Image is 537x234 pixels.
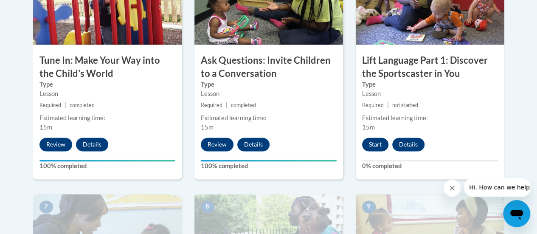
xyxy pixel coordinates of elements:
iframe: Message from company [464,178,530,197]
button: Details [392,138,425,151]
iframe: Button to launch messaging window [503,200,530,227]
button: Details [237,138,270,151]
label: 0% completed [362,161,498,171]
button: Review [201,138,233,151]
div: Lesson [362,89,498,99]
span: 8 [201,200,214,213]
button: Start [362,138,388,151]
label: 100% completed [201,161,337,171]
h3: Lift Language Part 1: Discover the Sportscaster in You [356,54,504,80]
button: Details [76,138,108,151]
span: 7 [39,200,53,213]
span: 15m [201,124,214,131]
label: Type [362,80,498,89]
span: | [387,102,389,108]
div: Your progress [201,160,337,161]
span: | [65,102,66,108]
label: 100% completed [39,161,175,171]
div: Estimated learning time: [362,113,498,123]
span: Required [362,102,384,108]
span: completed [70,102,95,108]
span: 15m [39,124,52,131]
label: Type [201,80,337,89]
div: Estimated learning time: [201,113,337,123]
span: Required [201,102,222,108]
div: Estimated learning time: [39,113,175,123]
div: Lesson [201,89,337,99]
span: 9 [362,200,376,213]
iframe: Close message [444,180,461,197]
span: 15m [362,124,375,131]
h3: Tune In: Make Your Way into the Child’s World [33,54,182,80]
span: completed [231,102,256,108]
h3: Ask Questions: Invite Children to a Conversation [194,54,343,80]
div: Lesson [39,89,175,99]
label: Type [39,80,175,89]
span: | [226,102,228,108]
span: not started [392,102,418,108]
button: Review [39,138,72,151]
div: Your progress [39,160,175,161]
span: Hi. How can we help? [5,6,69,13]
span: Required [39,102,61,108]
